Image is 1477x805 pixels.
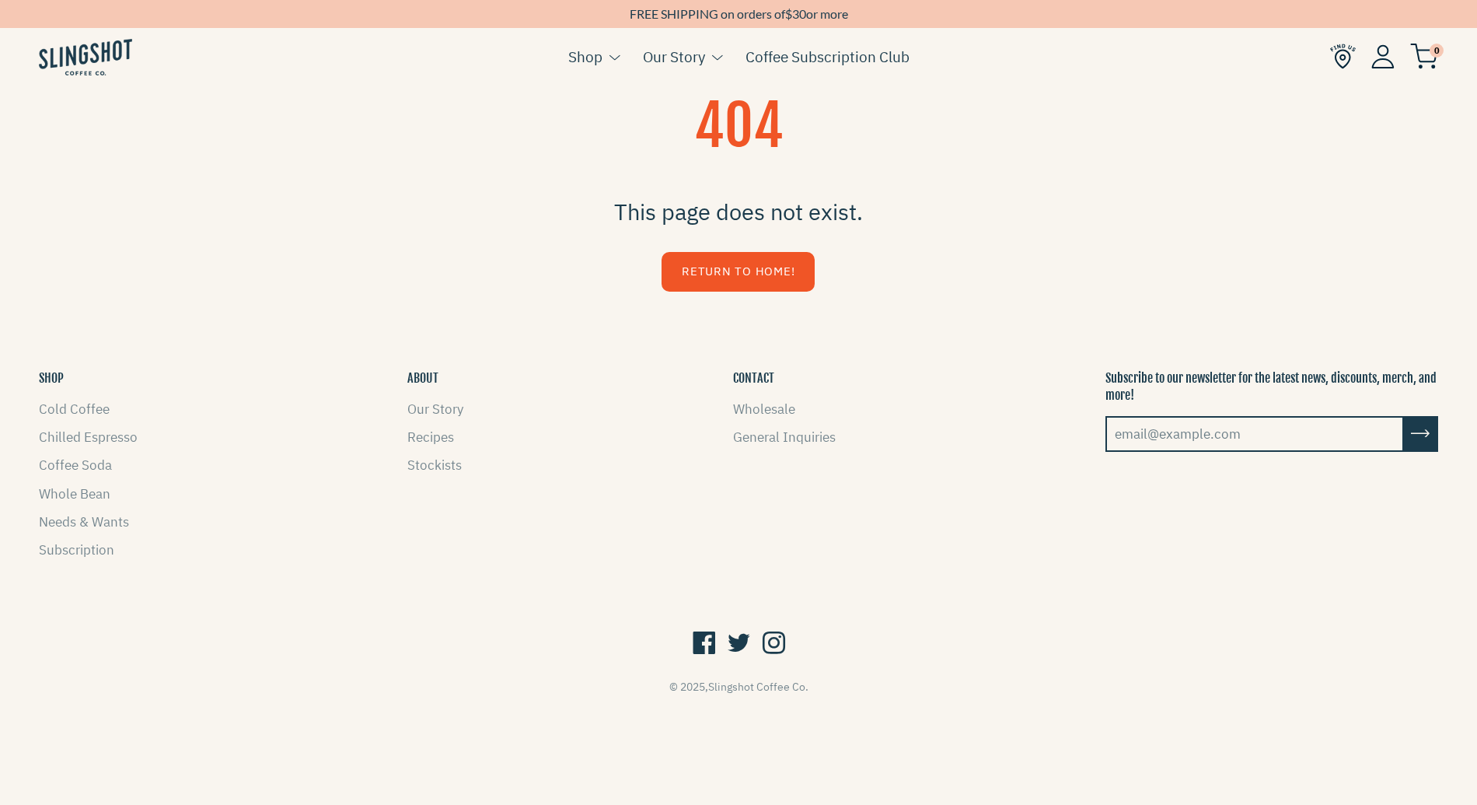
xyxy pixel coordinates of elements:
a: Coffee Soda [39,457,112,474]
a: Whole Bean [39,485,110,502]
a: 0 [1410,47,1438,66]
a: Slingshot Coffee Co. [708,680,808,694]
img: Account [1371,44,1395,68]
span: © 2025, [669,680,808,694]
a: Return to Home! [662,252,815,292]
p: Subscribe to our newsletter for the latest news, discounts, merch, and more! [1105,369,1438,404]
button: CONTACT [733,369,774,387]
img: Find Us [1330,44,1356,69]
span: 30 [792,6,806,21]
a: Our Story [643,45,705,68]
img: cart [1410,44,1438,69]
a: Chilled Espresso [39,429,138,446]
a: Our Story [407,401,463,418]
a: General Inquiries [733,429,836,446]
span: $ [785,6,792,21]
a: Stockists [407,457,462,474]
a: Shop [568,45,602,68]
a: Cold Coffee [39,401,110,418]
button: ABOUT [407,369,438,387]
a: Coffee Subscription Club [745,45,910,68]
a: Subscription [39,541,114,558]
button: SHOP [39,369,64,387]
a: Recipes [407,429,454,446]
input: email@example.com [1105,416,1404,452]
a: Needs & Wants [39,513,129,530]
span: 0 [1430,44,1444,58]
a: Wholesale [733,401,795,418]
